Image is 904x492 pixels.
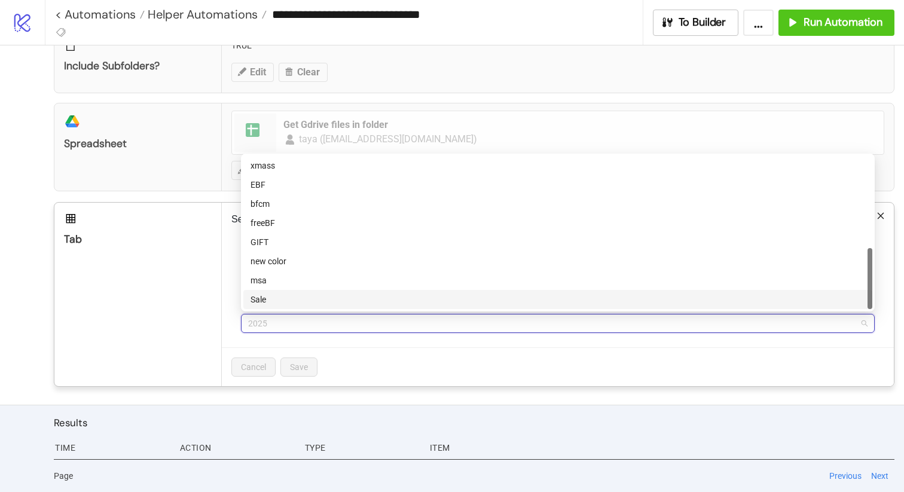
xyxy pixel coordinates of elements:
[743,10,774,36] button: ...
[251,255,865,268] div: new color
[251,293,865,306] div: Sale
[804,16,882,29] span: Run Automation
[243,271,872,290] div: msa
[251,159,865,172] div: xmass
[251,236,865,249] div: GIFT
[243,156,872,175] div: xmass
[248,314,868,332] span: 2025
[243,233,872,252] div: GIFT
[145,8,267,20] a: Helper Automations
[679,16,726,29] span: To Builder
[54,415,894,430] h2: Results
[231,357,276,377] button: Cancel
[179,436,295,459] div: Action
[243,290,872,309] div: Sale
[868,469,892,482] button: Next
[251,178,865,191] div: EBF
[251,216,865,230] div: freeBF
[429,436,894,459] div: Item
[251,197,865,210] div: bfcm
[653,10,739,36] button: To Builder
[231,212,884,227] p: Select the tab in the spreadsheet to which you would like to export the files' names and links.
[243,194,872,213] div: bfcm
[304,436,420,459] div: Type
[54,469,73,482] span: Page
[54,436,170,459] div: Time
[243,252,872,271] div: new color
[243,213,872,233] div: freeBF
[826,469,865,482] button: Previous
[280,357,317,377] button: Save
[64,233,212,246] div: Tab
[243,175,872,194] div: EBF
[778,10,894,36] button: Run Automation
[55,8,145,20] a: < Automations
[145,7,258,22] span: Helper Automations
[251,274,865,287] div: msa
[876,212,885,220] span: close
